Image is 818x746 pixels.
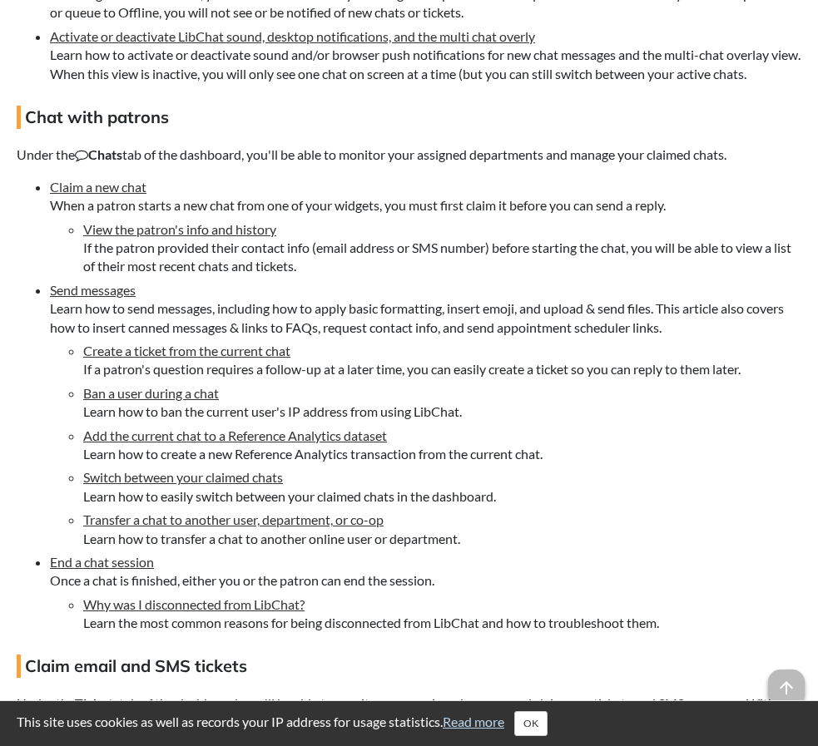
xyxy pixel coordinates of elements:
[50,177,801,276] li: When a patron starts a new chat from one of your widgets, you must first claim it before you can ...
[83,596,305,612] a: Why was I disconnected from LibChat?
[17,694,801,732] p: Under the tab of the dashboard, you'll be able to monitor your assigned queues and claim new tick...
[514,711,548,736] button: Close
[83,510,801,548] li: Learn how to transfer a chat to another online user or department.
[50,282,136,298] a: Send messages
[83,221,276,237] a: View the patron's info and history
[83,467,801,506] li: Learn how to easily switch between your claimed chats in the dashboard.
[768,669,805,706] span: arrow_upward
[83,426,801,464] li: Learn how to create a new Reference Analytics transaction from the current chat.
[50,179,146,195] a: Claim a new chat
[443,714,504,729] a: Read more
[83,385,219,401] a: Ban a user during a chat
[75,695,119,711] strong: Tickets
[83,341,801,379] li: If a patron's question requires a follow-up at a later time, you can easily create a ticket so yo...
[83,220,801,276] li: If the patron provided their contact info (email address or SMS number) before starting the chat,...
[17,146,801,164] p: Under the tab of the dashboard, you'll be able to monitor your assigned departments and manage yo...
[83,383,801,422] li: Learn how to ban the current user's IP address from using LibChat.
[768,670,805,686] a: arrow_upward
[50,27,801,83] li: Learn how to activate or deactivate sound and/or browser push notifications for new chat messages...
[83,595,801,633] li: Learn the most common reasons for being disconnected from LibChat and how to troubleshoot them.
[83,343,290,358] a: Create a ticket from the current chat
[17,655,801,678] h4: Claim email and SMS tickets
[83,427,387,443] a: Add the current chat to a Reference Analytics dataset
[50,552,801,633] li: Once a chat is finished, either you or the patron can end the session.
[75,146,122,162] strong: Chats
[17,106,801,129] h4: Chat with patrons
[83,511,384,527] a: Transfer a chat to another user, department, or co-op
[50,28,535,44] a: Activate or deactivate LibChat sound, desktop notifications, and the multi chat overly
[83,469,283,485] a: Switch between your claimed chats
[50,554,154,570] a: End a chat session
[50,280,801,548] li: Learn how to send messages, including how to apply basic formatting, insert emoji, and upload & s...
